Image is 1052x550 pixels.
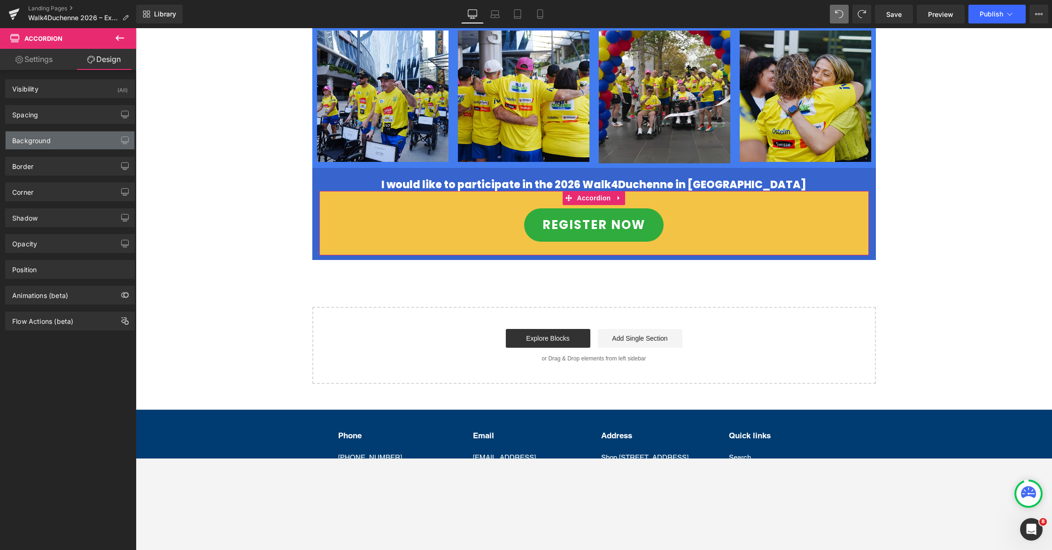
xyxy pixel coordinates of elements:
[917,5,965,23] a: Preview
[12,80,39,93] div: Visibility
[28,14,118,22] span: Walk4Duchenne 2026 – Expressions of Interest
[1020,518,1043,541] iframe: Intercom live chat
[192,327,725,334] p: or Drag & Drop elements from left sidebar
[12,209,38,222] div: Shadow
[202,424,266,435] p: [PHONE_NUMBER]
[12,312,73,325] div: Flow Actions (beta)
[477,163,489,177] a: Expand / Collapse
[370,301,455,320] a: Explore Blocks
[506,5,529,23] a: Tablet
[830,5,849,23] button: Undo
[593,403,635,412] p: Quick links
[484,5,506,23] a: Laptop
[1029,5,1048,23] button: More
[465,403,553,412] p: Address
[968,5,1026,23] button: Publish
[886,9,902,19] span: Save
[593,425,615,433] a: Search
[184,151,733,163] h1: I would like to participate in the 2026 Walk4Duchenne in [GEOGRAPHIC_DATA]
[28,5,136,12] a: Landing Pages
[12,260,37,274] div: Position
[24,35,62,42] span: Accordion
[136,5,183,23] a: New Library
[852,5,871,23] button: Redo
[337,403,451,412] p: Email
[202,403,266,412] p: Phone
[461,5,484,23] a: Desktop
[154,10,176,18] span: Library
[12,183,33,196] div: Corner
[388,180,528,214] a: REGISTER NOW
[407,188,510,206] span: REGISTER NOW
[12,131,51,145] div: Background
[462,301,547,320] a: Add Single Section
[70,49,138,70] a: Design
[12,106,38,119] div: Spacing
[12,157,33,170] div: Border
[928,9,953,19] span: Preview
[117,80,128,95] div: (All)
[12,286,68,299] div: Animations (beta)
[337,424,451,445] p: [EMAIL_ADDRESS][DOMAIN_NAME]
[12,235,37,248] div: Opacity
[439,163,478,177] span: Accordion
[980,10,1003,18] span: Publish
[529,5,551,23] a: Mobile
[1039,518,1047,526] span: 8
[465,424,553,435] p: Shop [STREET_ADDRESS]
